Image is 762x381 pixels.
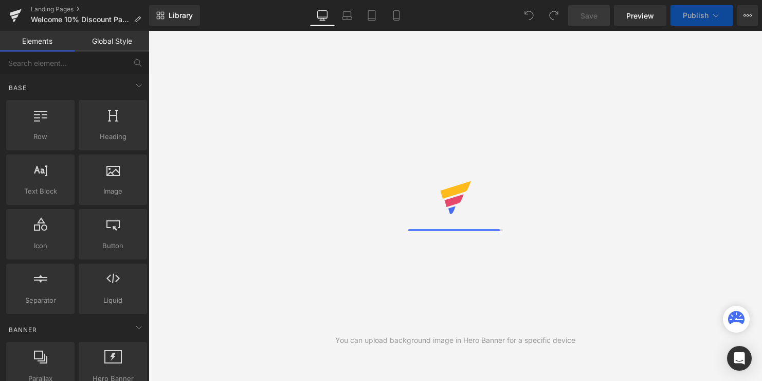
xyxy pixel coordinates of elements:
span: Library [169,11,193,20]
span: Base [8,83,28,93]
span: Icon [9,240,71,251]
a: Desktop [310,5,335,26]
a: New Library [149,5,200,26]
button: Publish [670,5,733,26]
span: Image [82,186,144,197]
span: Welcome 10% Discount Page [31,15,130,24]
span: Publish [683,11,709,20]
span: Banner [8,325,38,335]
span: Separator [9,295,71,306]
button: Redo [543,5,564,26]
button: Undo [519,5,539,26]
span: Text Block [9,186,71,197]
span: Save [580,10,597,21]
span: Preview [626,10,654,21]
div: You can upload background image in Hero Banner for a specific device [335,335,575,346]
span: Liquid [82,295,144,306]
a: Mobile [384,5,409,26]
button: More [737,5,758,26]
div: Open Intercom Messenger [727,346,752,371]
a: Laptop [335,5,359,26]
a: Tablet [359,5,384,26]
a: Landing Pages [31,5,149,13]
span: Heading [82,131,144,142]
span: Row [9,131,71,142]
a: Preview [614,5,666,26]
a: Global Style [75,31,149,51]
span: Button [82,240,144,251]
